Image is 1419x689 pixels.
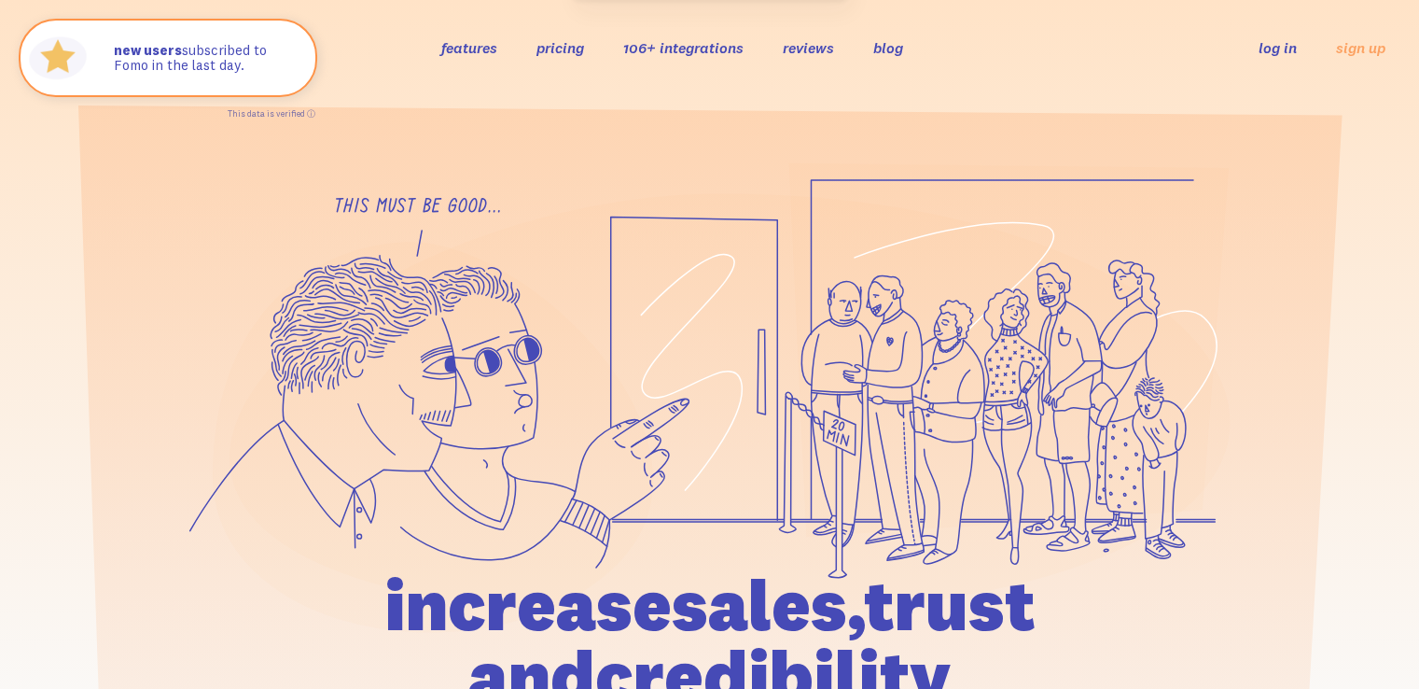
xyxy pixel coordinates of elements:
a: log in [1259,38,1297,57]
p: subscribed to Fomo in the last day. [114,43,297,74]
a: pricing [536,38,584,57]
a: 106+ integrations [623,38,744,57]
a: This data is verified ⓘ [228,108,315,119]
a: blog [873,38,903,57]
a: reviews [783,38,834,57]
a: sign up [1336,38,1385,58]
strong: new users [114,41,182,59]
img: Fomo [24,24,91,91]
a: features [441,38,497,57]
